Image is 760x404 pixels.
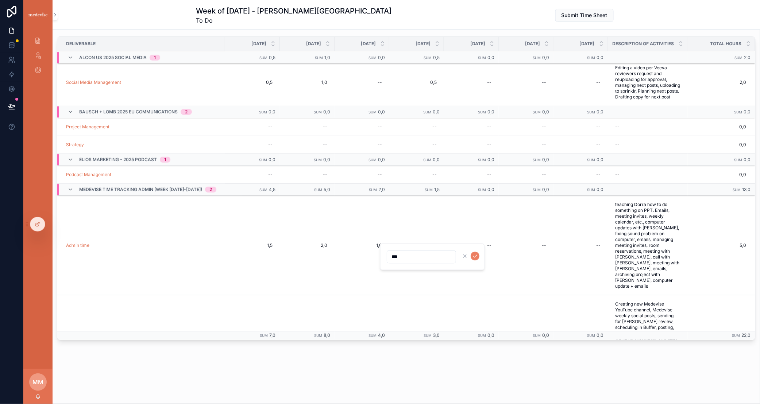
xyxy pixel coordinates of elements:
[542,242,546,248] div: --
[542,172,546,178] div: --
[397,242,437,248] span: 0,5
[478,334,486,338] small: Sum
[587,188,595,192] small: Sum
[542,55,549,60] span: 0,0
[323,109,330,114] span: 0,0
[232,242,273,248] span: 1,5
[324,333,330,338] span: 8,0
[164,157,166,163] div: 1
[378,142,382,148] div: --
[79,157,157,163] span: Elios Marketing - 2025 Podcast
[478,188,486,192] small: Sum
[23,29,53,86] div: scrollable content
[66,41,96,47] span: Deliverable
[209,187,212,193] div: 2
[66,79,121,85] a: Social Media Management
[542,187,549,192] span: 0,0
[542,333,549,338] span: 0,0
[580,41,595,47] span: [DATE]
[587,110,595,114] small: Sum
[378,109,385,114] span: 0,0
[433,157,440,162] span: 0,0
[314,158,322,162] small: Sum
[433,109,440,114] span: 0,0
[306,41,321,47] span: [DATE]
[487,142,491,148] div: --
[542,124,546,130] div: --
[269,55,275,60] span: 0,5
[744,55,751,60] span: 2,0
[378,55,385,60] span: 0,0
[732,334,740,338] small: Sum
[597,242,601,248] div: --
[616,172,620,178] div: --
[597,333,604,338] span: 0,0
[314,110,322,114] small: Sum
[597,187,604,192] span: 0,0
[378,187,385,192] span: 2,0
[378,79,382,85] div: --
[487,242,491,248] div: --
[434,187,440,192] span: 1,5
[323,157,330,162] span: 0,0
[735,56,743,60] small: Sum
[613,41,674,47] span: Description of Activities
[597,172,601,178] div: --
[597,124,601,130] div: --
[259,158,267,162] small: Sum
[378,124,382,130] div: --
[66,172,111,178] a: Podcast Management
[470,41,485,47] span: [DATE]
[688,79,747,85] span: 2,0
[378,157,385,162] span: 0,0
[287,79,327,85] span: 1,0
[66,142,84,148] span: Strategy
[432,142,437,148] div: --
[79,55,147,61] span: Alcon US 2025 Social Media
[616,65,680,100] span: Editing a video per Veeva reviewers request and reuploading for approval, managing next posts, up...
[269,109,275,114] span: 0,0
[688,172,747,178] span: 0,0
[323,172,327,178] div: --
[555,9,614,22] button: Submit Time Sheet
[533,158,541,162] small: Sum
[423,158,431,162] small: Sum
[259,56,267,60] small: Sum
[542,157,549,162] span: 0,0
[433,55,440,60] span: 0,5
[542,79,546,85] div: --
[533,188,541,192] small: Sum
[269,157,275,162] span: 0,0
[32,378,43,386] span: MM
[744,109,751,114] span: 0,0
[487,187,494,192] span: 0,0
[424,334,432,338] small: Sum
[196,6,392,16] h1: Week of [DATE] - [PERSON_NAME][GEOGRAPHIC_DATA]
[487,172,491,178] div: --
[66,242,89,248] a: Admin time
[433,333,440,338] span: 3,0
[397,79,437,85] span: 0,5
[324,187,330,192] span: 5,0
[616,124,620,130] div: --
[423,110,431,114] small: Sum
[688,242,747,248] span: 5,0
[587,334,595,338] small: Sum
[259,188,267,192] small: Sum
[154,55,156,61] div: 1
[542,142,546,148] div: --
[28,12,48,18] img: App logo
[597,157,604,162] span: 0,0
[487,55,494,60] span: 0,0
[369,188,377,192] small: Sum
[562,12,607,19] span: Submit Time Sheet
[369,158,377,162] small: Sum
[742,333,751,338] span: 22,0
[533,110,541,114] small: Sum
[432,124,437,130] div: --
[260,334,268,338] small: Sum
[323,142,327,148] div: --
[710,41,742,47] span: Total Hours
